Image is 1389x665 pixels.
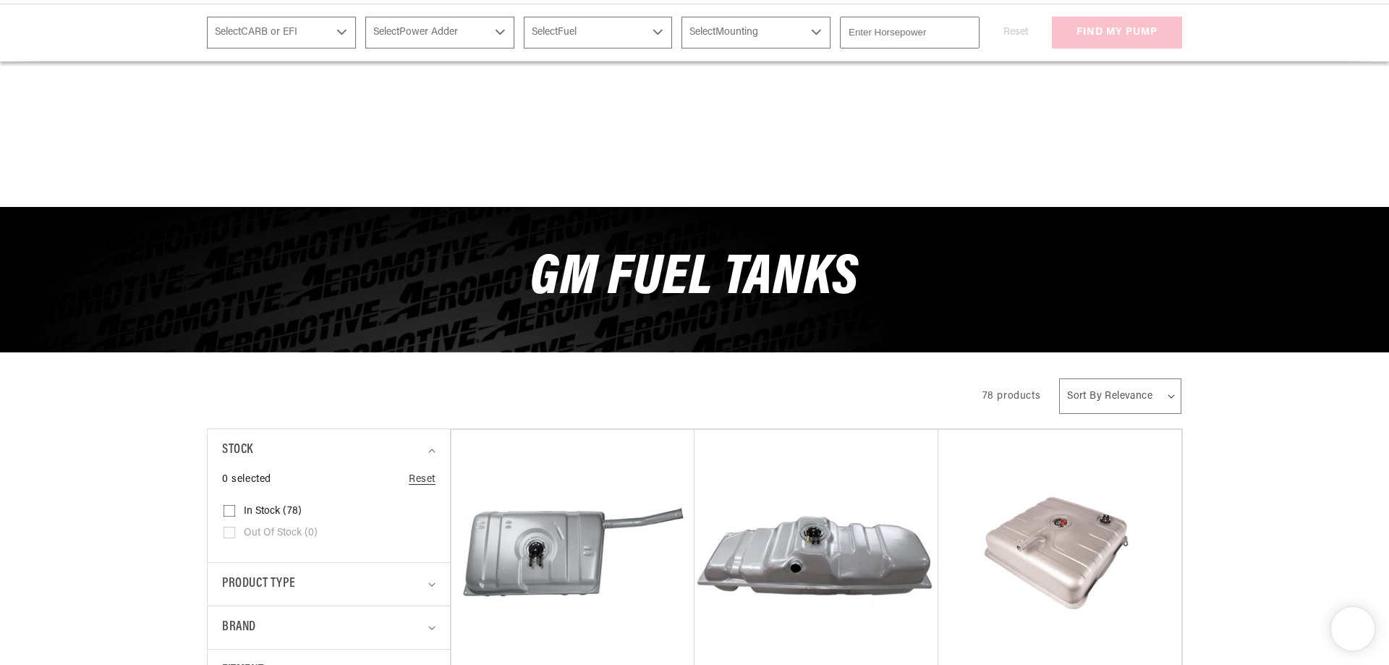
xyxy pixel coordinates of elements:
[524,17,673,48] select: Fuel
[222,606,436,649] summary: Brand (0 selected)
[982,391,1041,402] span: 78 products
[244,527,318,540] span: Out of stock (0)
[530,250,859,308] span: GM Fuel Tanks
[365,17,514,48] select: Power Adder
[222,429,436,472] summary: Stock (0 selected)
[222,472,271,488] span: 0 selected
[207,17,356,48] select: CARB or EFI
[681,17,831,48] select: Mounting
[222,440,253,461] span: Stock
[222,574,295,595] span: Product type
[840,17,980,48] input: Enter Horsepower
[222,563,436,606] summary: Product type (0 selected)
[244,505,302,518] span: In stock (78)
[222,617,256,638] span: Brand
[409,472,436,488] a: Reset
